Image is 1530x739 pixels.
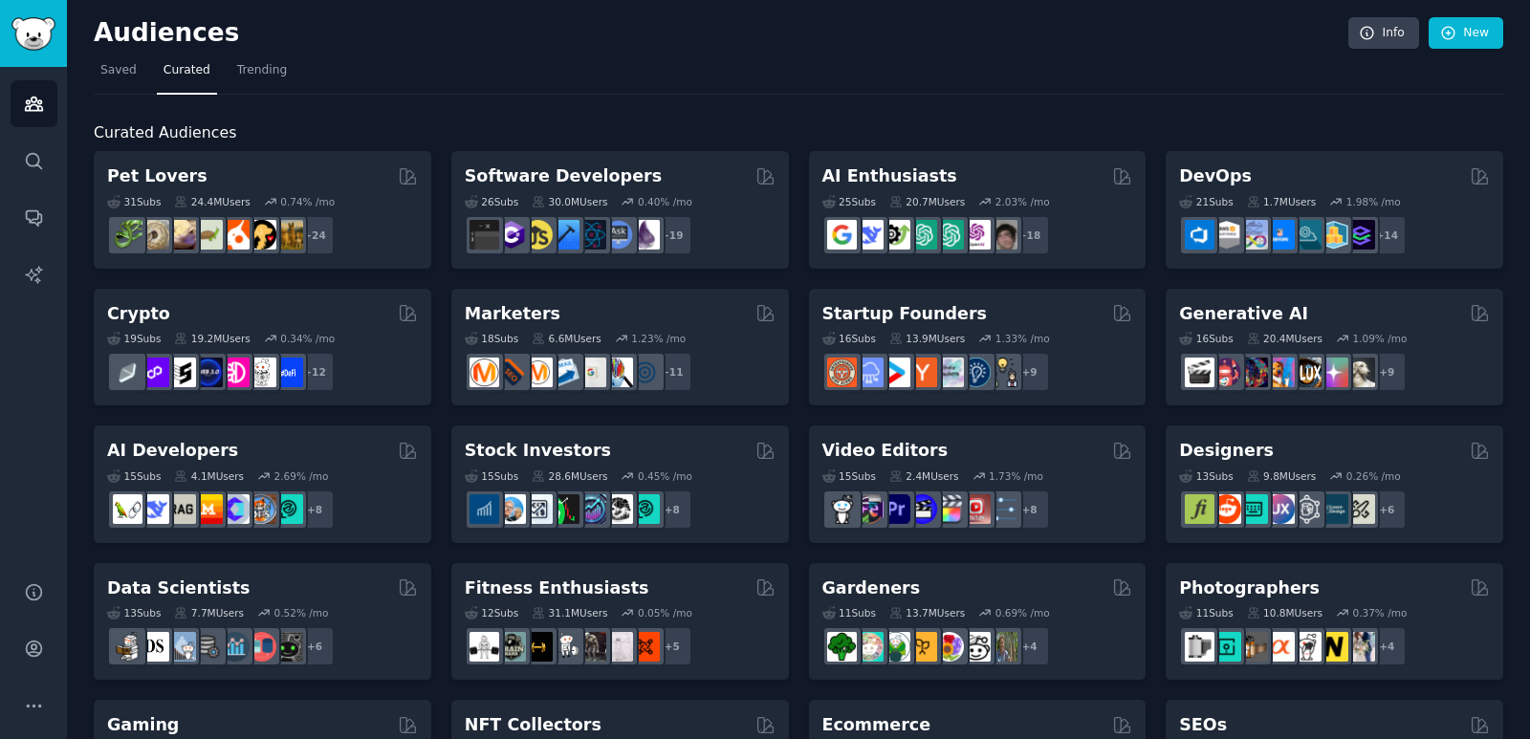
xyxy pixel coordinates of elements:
[854,220,884,250] img: DeepSeek
[889,195,965,208] div: 20.7M Users
[220,632,250,662] img: analytics
[274,469,329,483] div: 2.69 % /mo
[630,494,660,524] img: technicalanalysis
[113,220,142,250] img: herpetology
[907,358,937,387] img: ycombinator
[166,220,196,250] img: leopardgeckos
[1179,195,1233,208] div: 21 Sub s
[107,439,238,463] h2: AI Developers
[1010,626,1050,666] div: + 4
[854,358,884,387] img: SaaS
[889,332,965,345] div: 13.9M Users
[1010,489,1050,530] div: + 8
[113,632,142,662] img: MachineLearning
[1179,302,1308,326] h2: Generative AI
[465,164,662,188] h2: Software Developers
[652,626,692,666] div: + 5
[1179,439,1274,463] h2: Designers
[822,302,987,326] h2: Startup Founders
[1345,632,1375,662] img: WeddingPhotography
[577,494,606,524] img: StocksAndTrading
[638,195,692,208] div: 0.40 % /mo
[1319,358,1348,387] img: starryai
[1292,358,1322,387] img: FluxAI
[1429,17,1503,50] a: New
[465,332,518,345] div: 18 Sub s
[295,352,335,392] div: + 12
[603,494,633,524] img: swingtrading
[174,195,250,208] div: 24.4M Users
[273,494,303,524] img: AIDevelopersSociety
[140,220,169,250] img: ballpython
[1238,494,1268,524] img: UI_Design
[1185,358,1214,387] img: aivideo
[1247,469,1317,483] div: 9.8M Users
[550,632,579,662] img: weightroom
[1265,632,1295,662] img: SonyAlpha
[881,220,910,250] img: AItoolsCatalog
[603,220,633,250] img: AskComputerScience
[166,494,196,524] img: Rag
[465,195,518,208] div: 26 Sub s
[193,358,223,387] img: web3
[1319,632,1348,662] img: Nikon
[523,494,553,524] img: Forex
[295,489,335,530] div: + 8
[532,332,601,345] div: 6.6M Users
[881,494,910,524] img: premiere
[1319,220,1348,250] img: aws_cdk
[638,606,692,619] div: 0.05 % /mo
[1366,489,1407,530] div: + 6
[174,606,244,619] div: 7.7M Users
[273,220,303,250] img: dogbreed
[113,358,142,387] img: ethfinance
[1247,606,1322,619] div: 10.8M Users
[550,220,579,250] img: iOSProgramming
[652,215,692,255] div: + 19
[854,494,884,524] img: editors
[532,606,607,619] div: 31.1M Users
[523,632,553,662] img: workout
[827,358,857,387] img: EntrepreneurRideAlong
[295,215,335,255] div: + 24
[1366,215,1407,255] div: + 14
[631,332,686,345] div: 1.23 % /mo
[961,220,991,250] img: OpenAIDev
[465,713,601,737] h2: NFT Collectors
[907,494,937,524] img: VideoEditors
[166,632,196,662] img: statistics
[140,358,169,387] img: 0xPolygon
[1179,164,1252,188] h2: DevOps
[1352,606,1407,619] div: 0.37 % /mo
[550,494,579,524] img: Trading
[1185,220,1214,250] img: azuredevops
[1010,352,1050,392] div: + 9
[280,195,335,208] div: 0.74 % /mo
[470,494,499,524] img: dividends
[638,469,692,483] div: 0.45 % /mo
[470,220,499,250] img: software
[166,358,196,387] img: ethstaker
[988,220,1017,250] img: ArtificalIntelligence
[1352,332,1407,345] div: 1.09 % /mo
[273,632,303,662] img: data
[1346,469,1401,483] div: 0.26 % /mo
[1345,220,1375,250] img: PlatformEngineers
[822,439,949,463] h2: Video Editors
[113,494,142,524] img: LangChain
[827,494,857,524] img: gopro
[107,606,161,619] div: 13 Sub s
[496,220,526,250] img: csharp
[193,220,223,250] img: turtle
[470,358,499,387] img: content_marketing
[995,195,1050,208] div: 2.03 % /mo
[1238,220,1268,250] img: Docker_DevOps
[1319,494,1348,524] img: learndesign
[230,55,294,95] a: Trending
[465,469,518,483] div: 15 Sub s
[94,121,236,145] span: Curated Audiences
[989,469,1043,483] div: 1.73 % /mo
[822,195,876,208] div: 25 Sub s
[577,220,606,250] img: reactnative
[193,632,223,662] img: dataengineering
